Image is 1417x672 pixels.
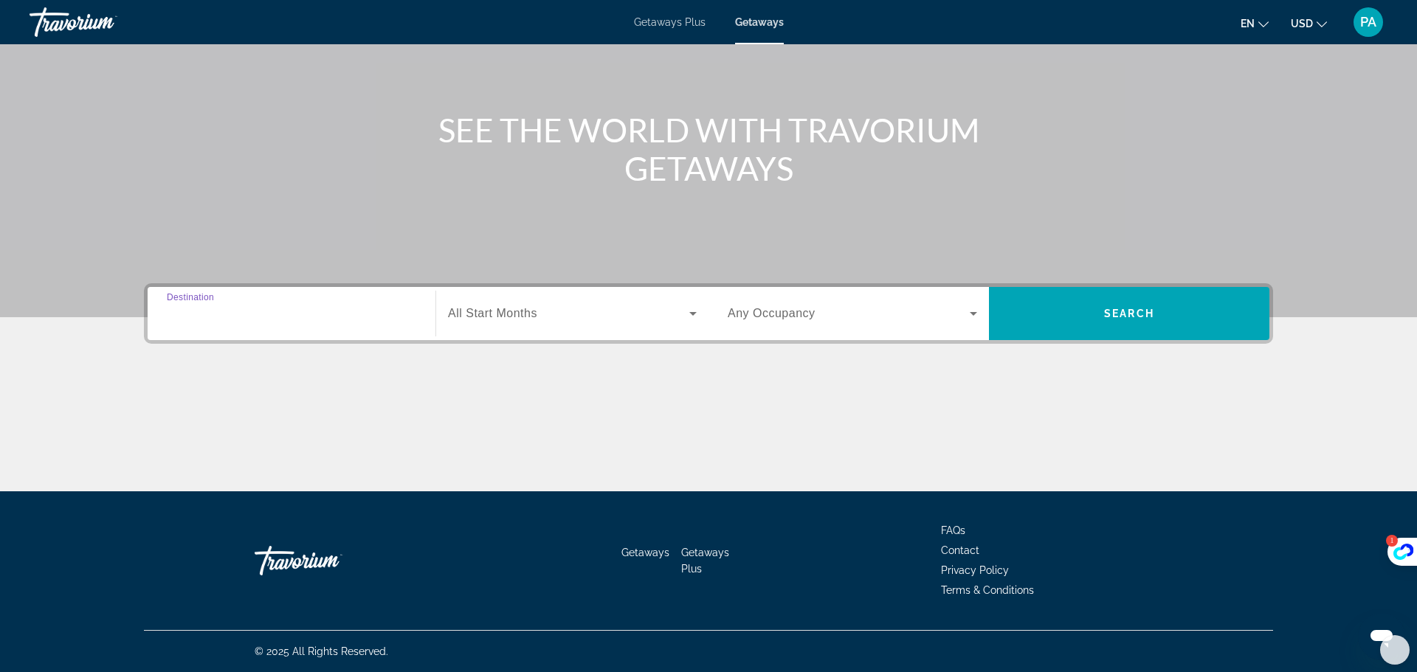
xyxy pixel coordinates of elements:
[989,287,1269,340] button: Search
[941,544,979,556] a: Contact
[30,3,177,41] a: Travorium
[1358,613,1405,660] iframe: Bouton de lancement de la fenêtre de messagerie
[1360,15,1376,30] span: PA
[681,547,729,575] a: Getaways Plus
[448,307,537,319] span: All Start Months
[1291,13,1327,34] button: Change currency
[621,547,669,558] a: Getaways
[432,111,985,187] h1: SEE THE WORLD WITH TRAVORIUM GETAWAYS
[255,538,402,583] a: Travorium
[1104,308,1154,319] span: Search
[167,292,214,302] span: Destination
[735,16,784,28] a: Getaways
[1241,13,1269,34] button: Change language
[941,524,965,536] a: FAQs
[1349,7,1387,38] button: User Menu
[941,564,1009,576] a: Privacy Policy
[728,307,816,319] span: Any Occupancy
[1241,18,1255,30] span: en
[634,16,706,28] a: Getaways Plus
[148,287,1269,340] div: Search widget
[1291,18,1313,30] span: USD
[941,584,1034,596] a: Terms & Conditions
[255,645,388,657] span: © 2025 All Rights Reserved.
